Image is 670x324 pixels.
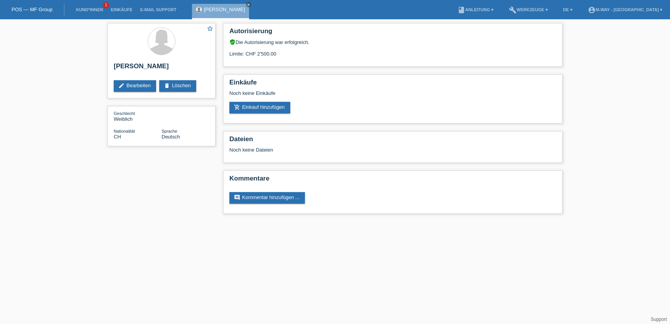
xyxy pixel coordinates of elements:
[651,317,667,322] a: Support
[72,7,107,12] a: Kund*innen
[159,80,196,92] a: deleteLöschen
[229,102,290,113] a: add_shopping_cartEinkauf hinzufügen
[588,6,596,14] i: account_circle
[229,147,465,153] div: Noch keine Dateien
[559,7,576,12] a: DE ▾
[509,6,517,14] i: build
[103,2,109,8] span: 1
[114,111,135,116] span: Geschlecht
[114,129,135,133] span: Nationalität
[229,27,556,39] h2: Autorisierung
[229,90,556,102] div: Noch keine Einkäufe
[207,25,214,32] i: star_border
[118,83,125,89] i: edit
[107,7,136,12] a: Einkäufe
[229,39,556,45] div: Die Autorisierung war erfolgreich.
[162,129,177,133] span: Sprache
[229,39,236,45] i: verified_user
[229,135,556,147] h2: Dateien
[114,134,121,140] span: Schweiz
[114,110,162,122] div: Weiblich
[229,192,305,204] a: commentKommentar hinzufügen ...
[207,25,214,33] a: star_border
[162,134,180,140] span: Deutsch
[164,83,170,89] i: delete
[114,80,156,92] a: editBearbeiten
[247,3,251,7] i: close
[458,6,465,14] i: book
[114,62,209,74] h2: [PERSON_NAME]
[505,7,552,12] a: buildWerkzeuge ▾
[204,7,245,12] a: [PERSON_NAME]
[454,7,497,12] a: bookAnleitung ▾
[229,175,556,186] h2: Kommentare
[12,7,52,12] a: POS — MF Group
[584,7,666,12] a: account_circlem-way - [GEOGRAPHIC_DATA] ▾
[246,2,251,7] a: close
[229,45,556,57] div: Limite: CHF 2'500.00
[229,79,556,90] h2: Einkäufe
[234,104,240,110] i: add_shopping_cart
[136,7,180,12] a: E-Mail Support
[234,194,240,201] i: comment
